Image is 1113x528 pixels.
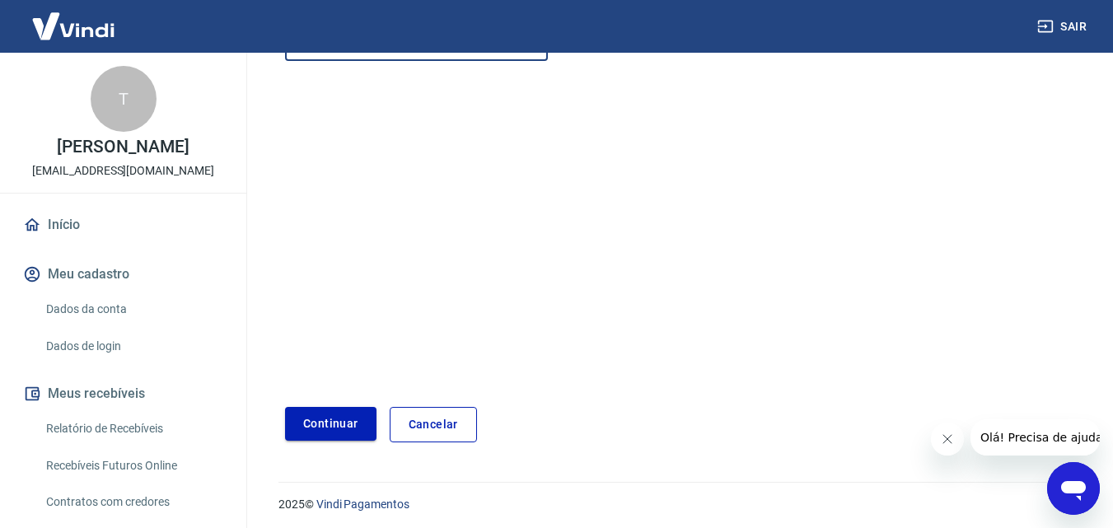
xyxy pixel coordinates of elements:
[20,256,227,292] button: Meu cadastro
[40,485,227,519] a: Contratos com credores
[1034,12,1093,42] button: Sair
[970,419,1100,456] iframe: Mensagem da empresa
[32,162,214,180] p: [EMAIL_ADDRESS][DOMAIN_NAME]
[10,12,138,25] span: Olá! Precisa de ajuda?
[40,292,227,326] a: Dados da conta
[40,412,227,446] a: Relatório de Recebíveis
[931,423,964,456] iframe: Fechar mensagem
[57,138,189,156] p: [PERSON_NAME]
[40,329,227,363] a: Dados de login
[1047,462,1100,515] iframe: Botão para abrir a janela de mensagens
[91,66,157,132] div: T
[285,407,376,441] button: Continuar
[20,376,227,412] button: Meus recebíveis
[316,498,409,511] a: Vindi Pagamentos
[278,496,1073,513] p: 2025 ©
[40,449,227,483] a: Recebíveis Futuros Online
[20,1,127,51] img: Vindi
[390,407,477,442] a: Cancelar
[20,207,227,243] a: Início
